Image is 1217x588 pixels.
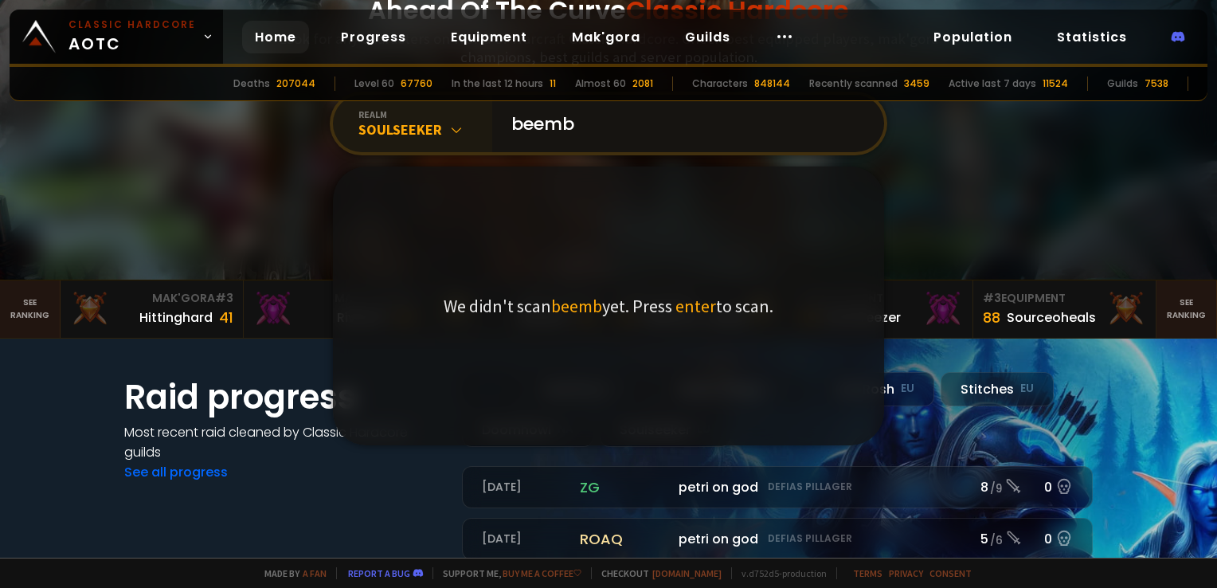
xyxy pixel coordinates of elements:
[652,567,722,579] a: [DOMAIN_NAME]
[904,76,929,91] div: 3459
[462,466,1093,508] a: [DATE]zgpetri on godDefias Pillager8 /90
[276,76,315,91] div: 207044
[901,381,914,397] small: EU
[255,567,327,579] span: Made by
[219,307,233,328] div: 41
[503,567,581,579] a: Buy me a coffee
[1107,76,1138,91] div: Guilds
[502,95,865,152] input: Search a character...
[215,290,233,306] span: # 3
[70,290,233,307] div: Mak'Gora
[675,295,716,317] span: enter
[889,567,923,579] a: Privacy
[124,372,443,422] h1: Raid progress
[949,76,1036,91] div: Active last 7 days
[462,518,1093,560] a: [DATE]roaqpetri on godDefias Pillager5 /60
[929,567,972,579] a: Consent
[853,567,882,579] a: Terms
[452,76,543,91] div: In the last 12 hours
[10,10,223,64] a: Classic HardcoreAOTC
[253,290,416,307] div: Mak'Gora
[242,21,309,53] a: Home
[348,567,410,579] a: Report a bug
[124,463,228,481] a: See all progress
[1020,381,1034,397] small: EU
[1043,76,1068,91] div: 11524
[983,307,1000,328] div: 88
[672,21,743,53] a: Guilds
[551,295,602,317] span: beemb
[432,567,581,579] span: Support me,
[591,567,722,579] span: Checkout
[575,76,626,91] div: Almost 60
[941,372,1054,406] div: Stitches
[731,567,827,579] span: v. d752d5 - production
[68,18,196,56] span: AOTC
[754,76,790,91] div: 848144
[1044,21,1140,53] a: Statistics
[809,76,898,91] div: Recently scanned
[68,18,196,32] small: Classic Hardcore
[983,290,1001,306] span: # 3
[973,280,1156,338] a: #3Equipment88Sourceoheals
[1145,76,1168,91] div: 7538
[328,21,419,53] a: Progress
[244,280,426,338] a: Mak'Gora#2Rivench100
[559,21,653,53] a: Mak'gora
[444,295,773,317] p: We didn't scan yet. Press to scan.
[438,21,540,53] a: Equipment
[233,76,270,91] div: Deaths
[61,280,243,338] a: Mak'Gora#3Hittinghard41
[358,108,492,120] div: realm
[632,76,653,91] div: 2081
[401,76,432,91] div: 67760
[692,76,748,91] div: Characters
[550,76,556,91] div: 11
[354,76,394,91] div: Level 60
[124,422,443,462] h4: Most recent raid cleaned by Classic Hardcore guilds
[1007,308,1096,327] div: Sourceoheals
[983,290,1145,307] div: Equipment
[1156,280,1217,338] a: Seeranking
[921,21,1025,53] a: Population
[358,120,492,139] div: Soulseeker
[139,308,213,327] div: Hittinghard
[303,567,327,579] a: a fan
